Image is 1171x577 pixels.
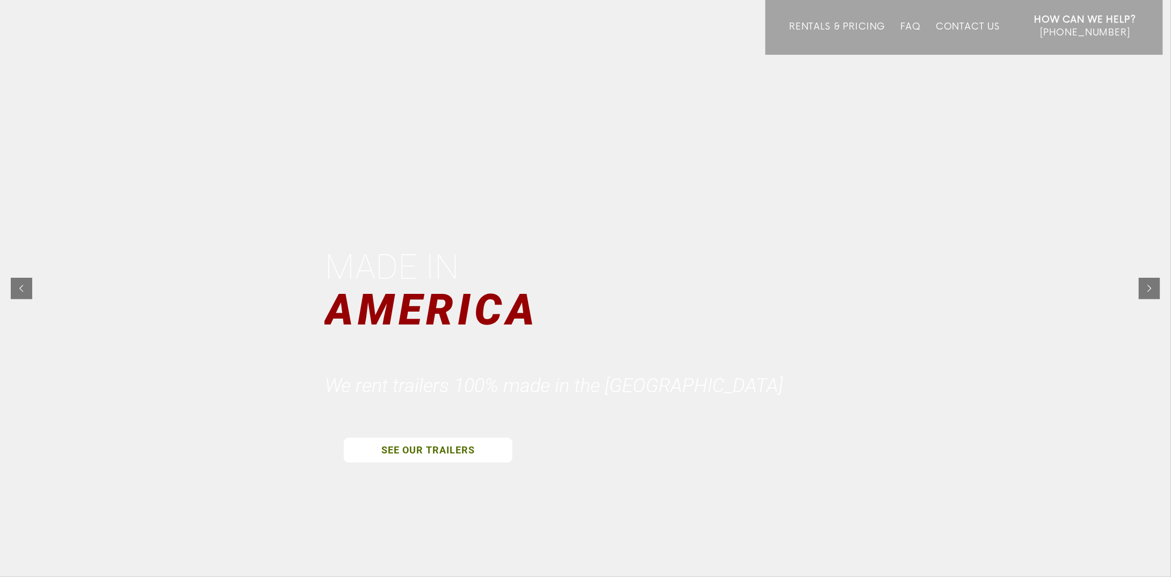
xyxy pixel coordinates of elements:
a: SEE OUR TRAILERS [344,438,512,463]
a: FAQ [901,21,921,55]
a: Contact Us [936,21,1000,55]
strong: How Can We Help? [1035,15,1136,25]
div: We rent trailers 100% made in the [GEOGRAPHIC_DATA] [325,374,788,398]
div: AMERICA [325,280,544,340]
span: [PHONE_NUMBER] [1040,27,1130,38]
div: Made in [325,244,464,290]
a: How Can We Help? [PHONE_NUMBER] [1035,13,1136,47]
img: Southwinds Rentals Logo [35,13,160,46]
a: Rentals & Pricing [789,21,885,55]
